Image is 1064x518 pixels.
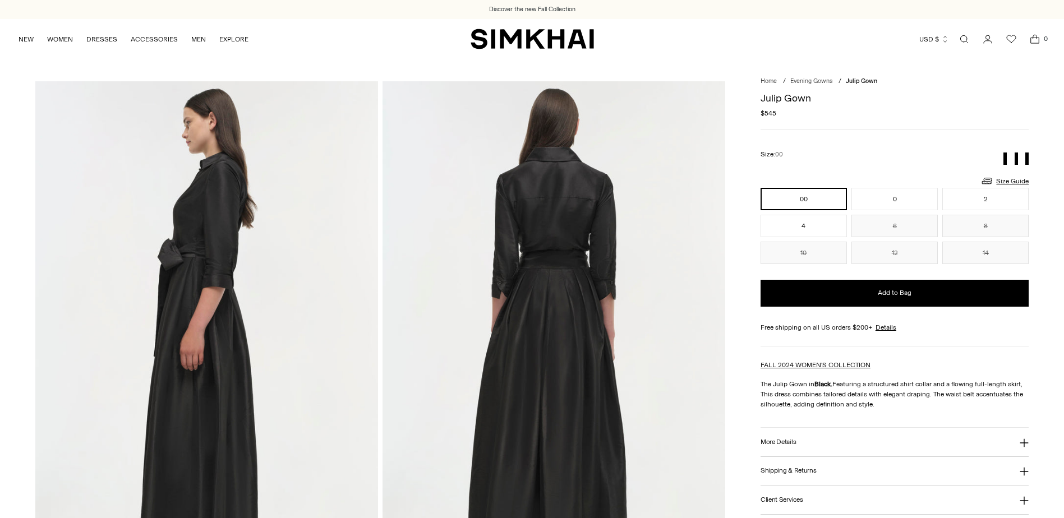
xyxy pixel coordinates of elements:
[761,322,1029,332] div: Free shipping on all US orders $200+
[761,485,1029,514] button: Client Services
[761,215,847,237] button: 4
[761,280,1029,307] button: Add to Bag
[851,188,938,210] button: 0
[814,380,832,388] strong: Black.
[1000,28,1022,50] a: Wishlist
[980,174,1029,188] a: Size Guide
[761,108,776,118] span: $545
[953,28,975,50] a: Open search modal
[1024,28,1046,50] a: Open cart modal
[761,242,847,264] button: 10
[471,28,594,50] a: SIMKHAI
[942,215,1029,237] button: 8
[761,496,803,503] h3: Client Services
[47,27,73,52] a: WOMEN
[761,361,870,369] a: FALL 2024 WOMEN'S COLLECTION
[131,27,178,52] a: ACCESSORIES
[775,151,783,158] span: 00
[839,77,841,86] div: /
[761,77,1029,86] nav: breadcrumbs
[1040,34,1051,44] span: 0
[761,93,1029,103] h1: Julip Gown
[977,28,999,50] a: Go to the account page
[219,27,248,52] a: EXPLORE
[942,242,1029,264] button: 14
[761,77,777,85] a: Home
[761,188,847,210] button: 00
[761,379,1029,409] p: The Julip Gown in Featuring a structured shirt collar and a flowing full-length skirt, This dress...
[761,428,1029,456] button: More Details
[851,242,938,264] button: 12
[489,5,575,14] a: Discover the new Fall Collection
[761,457,1029,485] button: Shipping & Returns
[876,322,896,332] a: Details
[761,149,783,160] label: Size:
[19,27,34,52] a: NEW
[761,467,817,474] h3: Shipping & Returns
[790,77,832,85] a: Evening Gowns
[783,77,786,86] div: /
[846,77,877,85] span: Julip Gown
[86,27,117,52] a: DRESSES
[851,215,938,237] button: 6
[191,27,206,52] a: MEN
[919,27,949,52] button: USD $
[761,438,796,446] h3: More Details
[942,188,1029,210] button: 2
[878,288,911,298] span: Add to Bag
